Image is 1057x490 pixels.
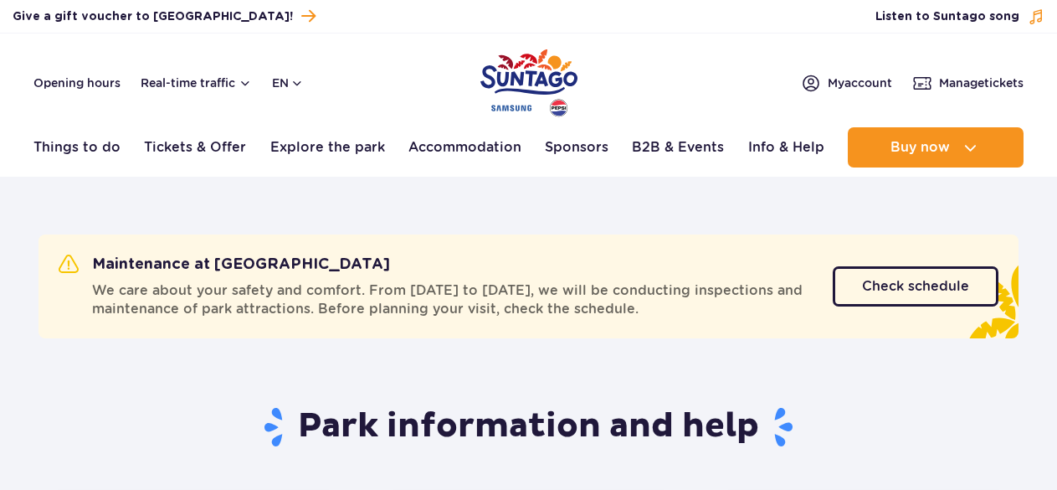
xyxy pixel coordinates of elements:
[33,127,121,168] a: Things to do
[141,76,252,90] button: Real-time traffic
[33,75,121,91] a: Opening hours
[408,127,521,168] a: Accommodation
[38,405,1019,449] h1: Park information and help
[13,8,293,25] span: Give a gift voucher to [GEOGRAPHIC_DATA]!
[480,42,577,119] a: Park of Poland
[875,8,1019,25] span: Listen to Suntago song
[862,280,969,293] span: Check schedule
[13,5,316,28] a: Give a gift voucher to [GEOGRAPHIC_DATA]!
[912,73,1024,93] a: Managetickets
[848,127,1024,168] button: Buy now
[875,8,1044,25] button: Listen to Suntago song
[545,127,608,168] a: Sponsors
[939,75,1024,91] span: Manage tickets
[801,73,892,93] a: Myaccount
[632,127,724,168] a: B2B & Events
[144,127,246,168] a: Tickets & Offer
[748,127,824,168] a: Info & Help
[59,255,390,275] h2: Maintenance at [GEOGRAPHIC_DATA]
[833,266,998,307] a: Check schedule
[890,140,950,155] span: Buy now
[828,75,892,91] span: My account
[92,281,813,318] span: We care about your safety and comfort. From [DATE] to [DATE], we will be conducting inspections a...
[272,75,304,91] button: en
[270,127,385,168] a: Explore the park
